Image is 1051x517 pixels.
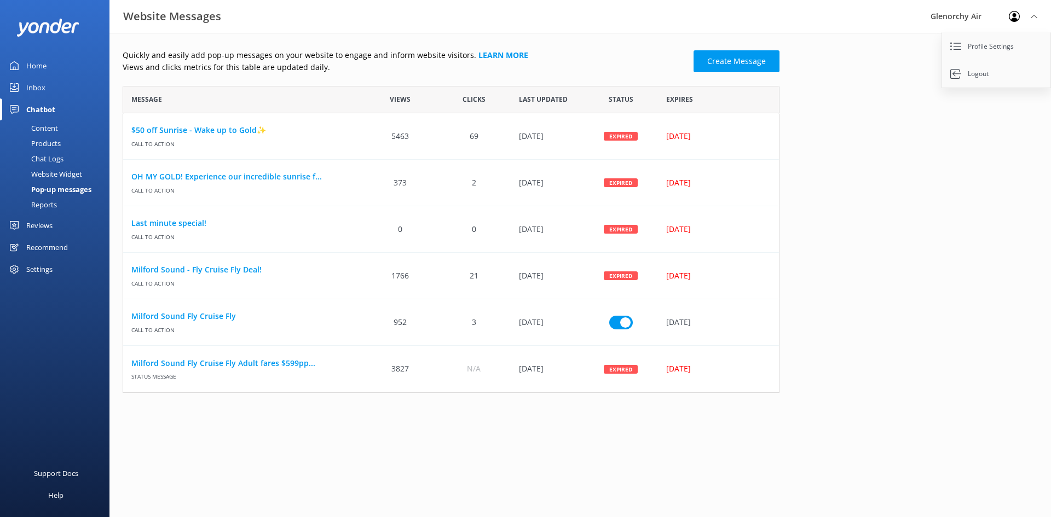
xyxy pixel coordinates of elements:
div: Inbox [26,77,45,98]
div: Expired [604,364,638,373]
div: 21 [437,253,510,299]
div: 5463 [363,113,437,160]
div: 13 Aug 2025 [511,113,584,160]
span: Views [390,94,411,104]
a: Milford Sound Fly Cruise Fly Adult fares $599pp... [131,357,355,369]
a: Chat Logs [7,151,109,166]
span: Call to action [131,136,355,148]
div: Pop-up messages [7,182,91,197]
div: Recommend [26,236,68,258]
div: Reports [7,197,57,212]
div: Expired [604,132,638,141]
span: Call to action [131,183,355,194]
a: Create Message [694,50,779,72]
span: N/A [467,363,481,375]
span: Clicks [463,94,486,104]
div: 05 Aug 2025 [511,346,584,392]
div: 3 [437,299,510,346]
div: row [123,253,779,299]
div: row [123,346,779,392]
div: Help [48,484,63,506]
div: Expired [604,178,638,187]
div: Home [26,55,47,77]
div: Expired [604,271,638,280]
span: Last updated [519,94,568,104]
span: Message [131,94,162,104]
div: [DATE] [666,270,764,282]
p: Views and clicks metrics for this table are updated daily. [123,61,687,73]
span: Expires [666,94,693,104]
div: row [123,206,779,253]
div: Reviews [26,214,53,236]
h3: Website Messages [123,8,221,25]
div: Website Widget [7,166,82,182]
div: 04 Jun 2025 [511,160,584,206]
span: Status message [131,369,355,381]
div: [DATE] [666,177,764,189]
a: Last minute special! [131,217,355,229]
span: Call to action [131,322,355,334]
div: Expired [604,225,638,234]
div: 0 [363,206,437,253]
a: Website Widget [7,166,109,182]
div: [DATE] [666,130,764,142]
span: Call to action [131,276,355,287]
div: Chatbot [26,98,55,120]
div: [DATE] [666,363,764,375]
a: Content [7,120,109,136]
div: 25 Jul 2025 [511,253,584,299]
span: Call to action [131,229,355,241]
div: 3827 [363,346,437,392]
div: Support Docs [34,462,78,484]
a: Milford Sound - Fly Cruise Fly Deal! [131,264,355,276]
a: Milford Sound Fly Cruise Fly [131,310,355,322]
span: Status [609,94,633,104]
div: [DATE] [658,299,779,346]
a: Products [7,136,109,151]
div: Settings [26,258,53,280]
a: Reports [7,197,109,212]
div: 10 Jun 2025 [511,206,584,253]
div: row [123,160,779,206]
div: 952 [363,299,437,346]
div: 1766 [363,253,437,299]
div: Products [7,136,61,151]
div: 69 [437,113,510,160]
a: Learn more [478,50,528,60]
img: yonder-white-logo.png [16,19,79,37]
div: 21 Aug 2025 [511,299,584,346]
div: [DATE] [666,223,764,235]
div: row [123,299,779,346]
div: 0 [437,206,510,253]
p: Quickly and easily add pop-up messages on your website to engage and inform website visitors. [123,49,687,61]
a: OH MY GOLD! Experience our incredible sunrise f... [131,171,355,183]
div: row [123,113,779,160]
a: Pop-up messages [7,182,109,197]
div: 373 [363,160,437,206]
div: 2 [437,160,510,206]
div: Chat Logs [7,151,63,166]
div: grid [123,113,779,392]
div: Content [7,120,58,136]
a: $50 off Sunrise - Wake up to Gold✨ [131,124,355,136]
